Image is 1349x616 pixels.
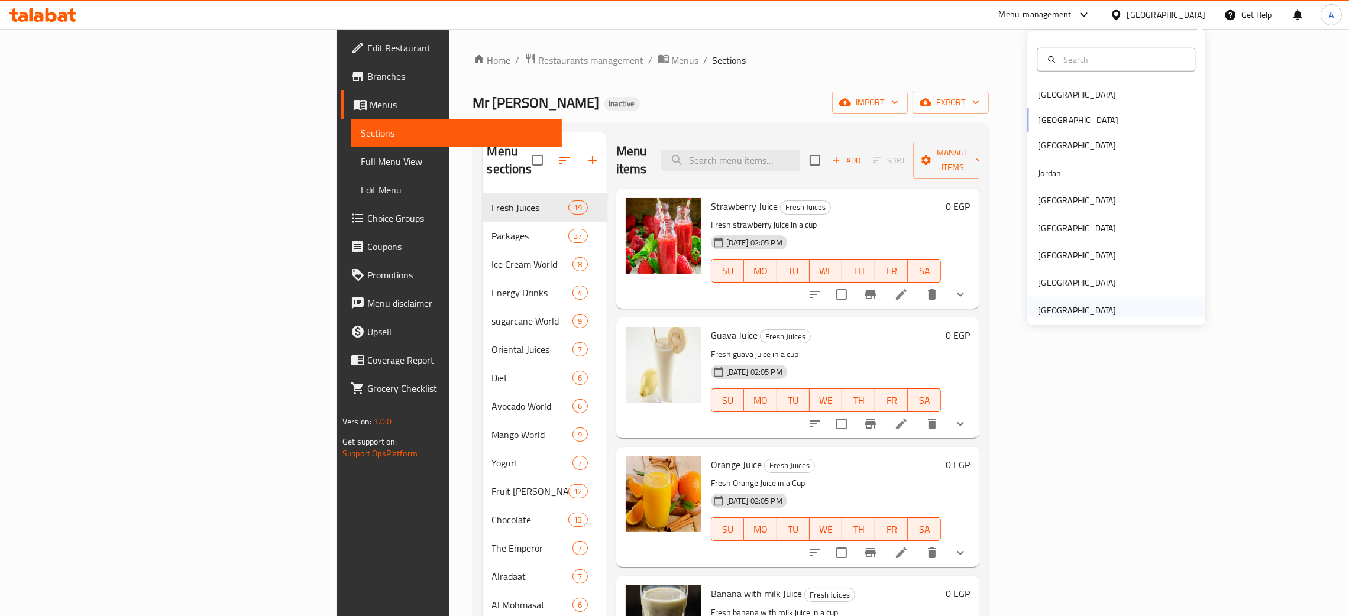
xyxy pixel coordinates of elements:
span: Orange Juice [711,456,762,474]
span: TH [847,521,870,538]
div: items [568,513,587,527]
div: Menu-management [999,8,1072,22]
button: show more [946,410,975,438]
div: items [572,456,587,470]
button: sort-choices [801,410,829,438]
span: MO [749,392,772,409]
h2: Menu items [616,142,647,178]
span: Fresh Juices [492,200,569,215]
div: Mango World [492,427,573,442]
input: Search [1059,53,1188,66]
button: show more [946,539,975,567]
span: MO [749,262,772,280]
div: items [568,200,587,215]
span: Select all sections [525,148,550,173]
div: Fresh Juices [804,588,855,602]
span: Diet [492,371,573,385]
div: Diet6 [483,364,607,392]
span: Alradaat [492,569,573,583]
span: SA [913,262,936,280]
button: sort-choices [801,539,829,567]
div: Inactive [604,97,640,111]
span: SU [716,392,739,409]
span: 7 [573,543,587,554]
span: Ice Cream World [492,257,573,271]
img: Strawberry Juice [626,198,701,274]
div: [GEOGRAPHIC_DATA] [1038,194,1116,207]
span: A [1329,8,1334,21]
span: 37 [569,231,587,242]
span: SU [716,521,739,538]
a: Grocery Checklist [341,374,562,403]
span: Restaurants management [539,53,644,67]
div: [GEOGRAPHIC_DATA] [1127,8,1205,21]
div: Mango World9 [483,420,607,449]
a: Choice Groups [341,204,562,232]
span: Sections [713,53,746,67]
a: Upsell [341,317,562,346]
div: Al Mohmasat [492,598,573,612]
span: Menus [370,98,552,112]
span: Manage items [923,145,983,175]
span: Select section [803,148,827,173]
h6: 0 EGP [946,327,970,343]
button: TH [842,517,875,541]
div: Fruit Al Mamoun [492,484,569,498]
span: Banana with milk Juice [711,585,802,602]
span: sugarcane World [492,314,573,328]
span: Promotions [367,268,552,282]
div: Fresh Juices19 [483,193,607,222]
button: MO [744,388,777,412]
a: Sections [351,119,562,147]
span: SA [913,392,936,409]
span: Mr [PERSON_NAME] [473,89,600,116]
h6: 0 EGP [946,456,970,473]
div: Fruit [PERSON_NAME]12 [483,477,607,505]
span: FR [880,392,903,409]
span: Menus [672,53,699,67]
span: 9 [573,429,587,440]
span: WE [814,521,837,538]
span: 8 [573,259,587,270]
span: WE [814,262,837,280]
span: 6 [573,599,587,611]
span: import [842,95,898,110]
span: Upsell [367,325,552,339]
button: Add [827,151,865,170]
button: sort-choices [801,280,829,309]
div: [GEOGRAPHIC_DATA] [1038,221,1116,234]
div: The Emperor7 [483,534,607,562]
span: Edit Restaurant [367,41,552,55]
span: Sort sections [550,146,578,174]
a: Branches [341,62,562,90]
span: 1.0.0 [373,414,392,429]
span: 7 [573,344,587,355]
input: search [661,150,800,171]
li: / [649,53,653,67]
span: Fresh Juices [781,200,830,214]
div: Avocado World [492,399,573,413]
a: Edit menu item [894,287,908,301]
div: sugarcane World9 [483,307,607,335]
span: Energy Drinks [492,286,573,300]
span: Get support on: [342,434,397,449]
div: items [568,484,587,498]
span: Inactive [604,99,640,109]
span: Packages [492,229,569,243]
div: items [572,569,587,583]
button: show more [946,280,975,309]
button: FR [875,388,908,412]
span: FR [880,262,903,280]
a: Menu disclaimer [341,289,562,317]
div: Yogurt [492,456,573,470]
div: Alradaat7 [483,562,607,591]
h6: 0 EGP [946,198,970,215]
span: Fresh Juices [761,330,810,343]
span: Full Menu View [361,154,552,168]
span: Sections [361,126,552,140]
button: Branch-specific-item [856,280,885,309]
